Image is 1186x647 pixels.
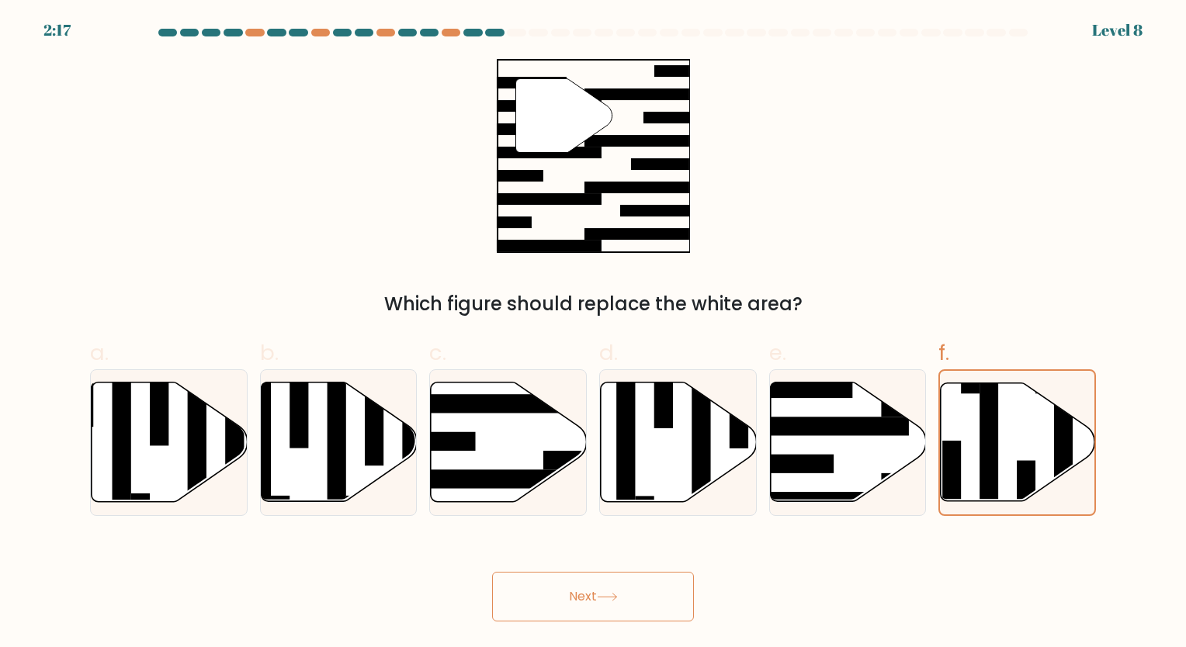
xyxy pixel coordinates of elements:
span: e. [769,337,786,368]
span: d. [599,337,618,368]
span: c. [429,337,446,368]
div: Which figure should replace the white area? [99,290,1087,318]
span: f. [938,337,949,368]
span: a. [90,337,109,368]
button: Next [492,572,694,621]
g: " [515,79,612,153]
div: Level 8 [1092,19,1143,42]
div: 2:17 [43,19,71,42]
span: b. [260,337,279,368]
